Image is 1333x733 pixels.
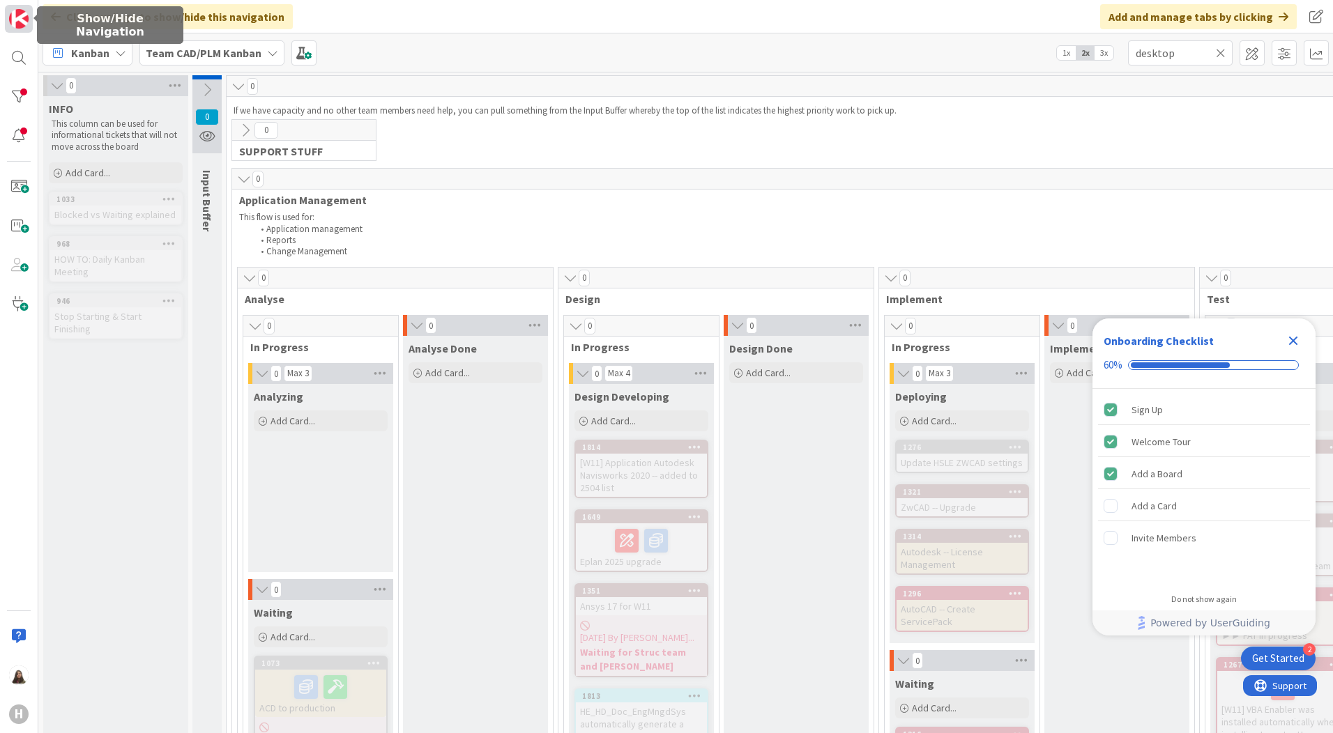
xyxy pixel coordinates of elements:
div: 1296 [897,587,1028,600]
span: 3x [1095,46,1113,60]
div: Checklist items [1092,389,1316,585]
span: Implementation Done [1050,341,1162,355]
div: 1314 [903,532,1028,541]
span: Implement [886,292,1177,306]
span: Add Card... [271,631,315,643]
div: Onboarding Checklist [1104,332,1214,349]
div: 1314Autodesk -- License Management [897,530,1028,573]
div: 1649 [576,511,707,523]
div: 1814[W11] Application Autodesk Navisworks 2020 -- added to 2504 list [576,441,707,497]
div: 1351 [582,586,707,596]
span: 0 [247,78,258,95]
a: 1296AutoCAD -- Create ServicePack [895,586,1029,632]
span: Waiting [254,605,293,619]
span: [W11] Application Autodesk Navisworks 2020 -- added to 2504 list [580,456,698,494]
span: Design [565,292,856,306]
div: 1814 [576,441,707,454]
span: 0 [591,365,602,382]
span: 0 [912,365,923,382]
div: Add a Card is incomplete. [1098,491,1310,521]
a: 946Stop Starting & Start Finishing [49,293,183,339]
span: Add Card... [591,415,636,427]
div: Add a Board is complete. [1098,458,1310,489]
div: H [9,704,29,724]
div: Add a Card [1132,497,1177,514]
div: 968 [50,238,181,250]
div: 946Stop Starting & Start Finishing [50,295,181,338]
span: Design Done [729,341,793,355]
span: 0 [425,317,436,334]
span: 0 [271,581,282,598]
span: Support [29,2,63,19]
div: Welcome Tour is complete. [1098,426,1310,457]
span: Design Developing [574,389,669,403]
span: Ansys 17 for W11 [580,600,651,612]
span: Update HSLE ZWCAD settings [901,456,1023,469]
div: 1351Ansys 17 for W11 [576,585,707,615]
div: 1351 [576,585,707,597]
div: Close Checklist [1282,330,1304,352]
b: Waiting for Struc team and [PERSON_NAME] [580,645,703,673]
a: 1351Ansys 17 for W11[DATE] By [PERSON_NAME]...Waiting for Struc team and [PERSON_NAME] [574,583,708,677]
a: Powered by UserGuiding [1099,610,1309,635]
b: Team CAD/PLM Kanban [146,46,261,60]
span: Blocked vs Waiting explained [54,208,176,221]
a: 1276Update HSLE ZWCAD settings [895,440,1029,473]
div: 1033 [56,194,181,204]
div: 1321ZwCAD -- Upgrade [897,486,1028,516]
span: 2x [1076,46,1095,60]
span: 0 [1220,270,1231,286]
h5: Show/Hide Navigation [43,12,178,38]
div: Sign Up [1132,401,1163,418]
span: Eplan 2025 upgrade [580,555,662,568]
p: This column can be used for informational tickets that will not move across the board [52,118,180,153]
span: 0 [195,109,219,125]
div: Footer [1092,610,1316,635]
span: Add Card... [66,167,110,179]
span: Add Card... [912,415,957,427]
div: Invite Members is incomplete. [1098,523,1310,553]
span: Input Buffer [200,170,214,231]
span: 0 [584,318,595,334]
span: Powered by UserGuiding [1150,615,1270,631]
div: 1321 [897,486,1028,498]
span: 0 [912,652,923,669]
span: ACD to production [259,702,335,714]
span: Autodesk -- License Management [901,546,983,571]
div: 1321 [903,487,1028,497]
span: INFO [49,102,73,116]
img: Visit kanbanzone.com [9,9,29,29]
div: Do not show again [1171,594,1237,605]
span: HOW TO: Daily Kanban Meeting [54,253,145,278]
div: Checklist progress: 60% [1104,359,1304,371]
div: 968 [56,239,181,249]
div: 1296AutoCAD -- Create ServicePack [897,587,1028,631]
div: 1073 [261,658,386,668]
span: In Progress [571,340,701,354]
div: Add a Board [1132,465,1182,482]
span: 0 [905,318,916,334]
span: Add Card... [746,366,791,379]
span: 0 [66,77,77,94]
span: Waiting [895,677,934,690]
div: Get Started [1252,651,1304,665]
span: 0 [899,270,911,286]
a: 968HOW TO: Daily Kanban Meeting [49,236,183,282]
span: 1x [1057,46,1076,60]
div: 1073 [255,657,386,670]
div: 1296 [903,589,1028,599]
span: 0 [258,270,269,286]
div: 1276 [897,441,1028,454]
span: 0 [254,122,278,139]
span: Add Card... [425,366,470,379]
span: Add Card... [271,415,315,427]
div: Checklist Container [1092,318,1316,635]
div: 1813 [582,691,707,701]
span: ZwCAD -- Upgrade [901,501,976,514]
span: Analyse Done [409,341,477,355]
div: Add and manage tabs by clicking [1100,4,1297,29]
span: Add Card... [1067,366,1111,379]
div: 946 [56,296,181,306]
div: 60% [1104,359,1122,371]
span: In Progress [250,340,381,354]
